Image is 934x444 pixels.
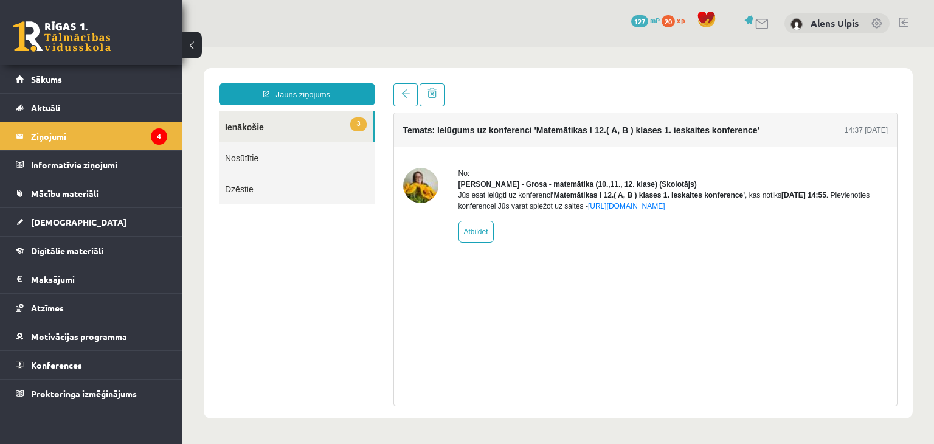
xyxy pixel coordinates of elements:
a: Rīgas 1. Tālmācības vidusskola [13,21,111,52]
a: Informatīvie ziņojumi [16,151,167,179]
span: Mācību materiāli [31,188,99,199]
span: Konferences [31,359,82,370]
span: 3 [168,71,184,85]
a: Proktoringa izmēģinājums [16,380,167,408]
strong: [PERSON_NAME] - Grosa - matemātika (10.,11., 12. klase) (Skolotājs) [276,133,514,142]
a: [URL][DOMAIN_NAME] [406,155,483,164]
span: Motivācijas programma [31,331,127,342]
span: Digitālie materiāli [31,245,103,256]
span: [DEMOGRAPHIC_DATA] [31,217,126,227]
legend: Informatīvie ziņojumi [31,151,167,179]
i: 4 [151,128,167,145]
a: Digitālie materiāli [16,237,167,265]
a: Aktuāli [16,94,167,122]
a: [DEMOGRAPHIC_DATA] [16,208,167,236]
a: Atbildēt [276,174,311,196]
a: Motivācijas programma [16,322,167,350]
img: Alens Ulpis [790,18,803,30]
b: 'Matemātikas I 12.( A, B ) klases 1. ieskaites konference' [370,144,562,153]
div: Jūs esat ielūgti uz konferenci , kas notiks . Pievienoties konferencei Jūs varat spiežot uz saites - [276,143,706,165]
a: Jauns ziņojums [36,36,193,58]
span: 127 [631,15,648,27]
div: 14:37 [DATE] [662,78,705,89]
span: Proktoringa izmēģinājums [31,388,137,399]
a: Nosūtītie [36,95,192,127]
a: Sākums [16,65,167,93]
a: 20 xp [662,15,691,25]
a: Dzēstie [36,127,192,158]
legend: Maksājumi [31,265,167,293]
b: [DATE] 14:55 [599,144,644,153]
a: Mācību materiāli [16,179,167,207]
a: Ziņojumi4 [16,122,167,150]
span: Atzīmes [31,302,64,313]
a: Konferences [16,351,167,379]
div: No: [276,121,706,132]
span: xp [677,15,685,25]
a: 3Ienākošie [36,64,190,95]
h4: Temats: Ielūgums uz konferenci 'Matemātikas I 12.( A, B ) klases 1. ieskaites konference' [221,78,577,88]
span: 20 [662,15,675,27]
span: mP [650,15,660,25]
a: Atzīmes [16,294,167,322]
span: Aktuāli [31,102,60,113]
span: Sākums [31,74,62,85]
a: 127 mP [631,15,660,25]
img: Laima Tukāne - Grosa - matemātika (10.,11., 12. klase) [221,121,256,156]
legend: Ziņojumi [31,122,167,150]
a: Alens Ulpis [811,17,859,29]
a: Maksājumi [16,265,167,293]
